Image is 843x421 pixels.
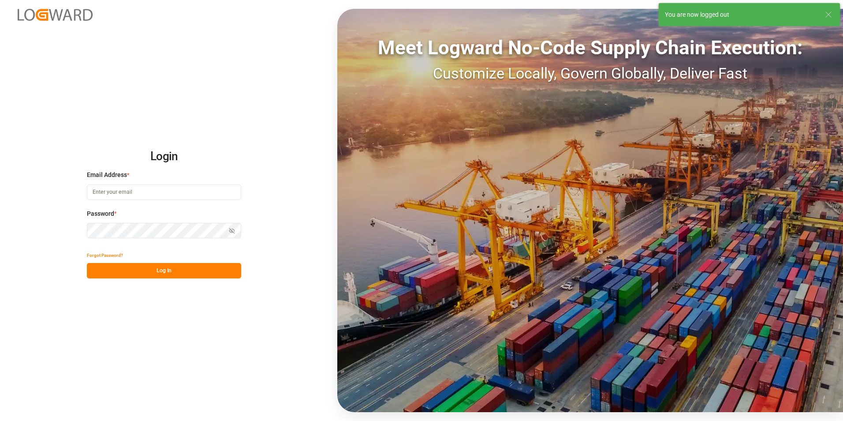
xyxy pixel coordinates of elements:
[665,10,817,19] div: You are now logged out
[337,62,843,85] div: Customize Locally, Govern Globally, Deliver Fast
[18,9,93,21] img: Logward_new_orange.png
[337,33,843,62] div: Meet Logward No-Code Supply Chain Execution:
[87,263,241,278] button: Log In
[87,143,241,171] h2: Login
[87,170,127,180] span: Email Address
[87,184,241,200] input: Enter your email
[87,209,114,218] span: Password
[87,248,123,263] button: Forgot Password?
